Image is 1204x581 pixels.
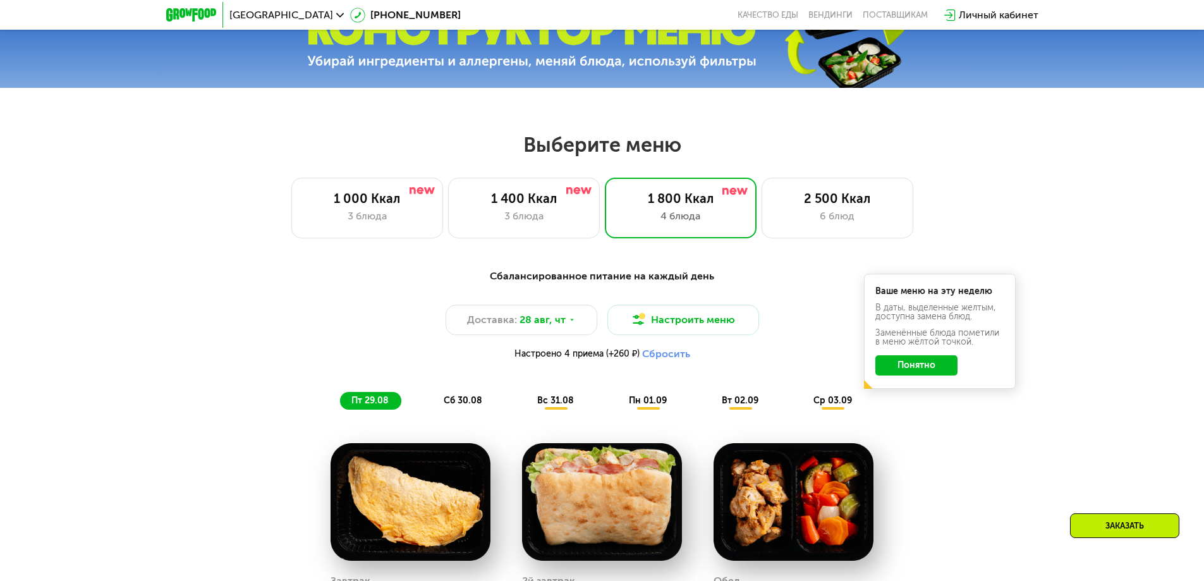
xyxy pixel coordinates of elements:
div: 4 блюда [618,209,743,224]
span: сб 30.08 [444,395,482,406]
button: Сбросить [642,348,690,360]
button: Понятно [875,355,958,376]
span: 28 авг, чт [520,312,566,327]
span: ср 03.09 [813,395,852,406]
div: 1 400 Ккал [461,191,587,206]
a: Вендинги [808,10,853,20]
div: 1 800 Ккал [618,191,743,206]
div: 1 000 Ккал [305,191,430,206]
div: поставщикам [863,10,928,20]
span: пт 29.08 [351,395,389,406]
span: вс 31.08 [537,395,574,406]
div: 2 500 Ккал [775,191,900,206]
div: 3 блюда [305,209,430,224]
div: Личный кабинет [959,8,1038,23]
h2: Выберите меню [40,132,1164,157]
button: Настроить меню [607,305,759,335]
div: Сбалансированное питание на каждый день [228,269,976,284]
div: Заказать [1070,513,1179,538]
a: Качество еды [738,10,798,20]
a: [PHONE_NUMBER] [350,8,461,23]
span: вт 02.09 [722,395,758,406]
span: Настроено 4 приема (+260 ₽) [514,350,640,358]
span: пн 01.09 [629,395,667,406]
div: 3 блюда [461,209,587,224]
span: Доставка: [467,312,517,327]
div: В даты, выделенные желтым, доступна замена блюд. [875,303,1004,321]
div: 6 блюд [775,209,900,224]
div: Заменённые блюда пометили в меню жёлтой точкой. [875,329,1004,346]
div: Ваше меню на эту неделю [875,287,1004,296]
span: [GEOGRAPHIC_DATA] [229,10,333,20]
